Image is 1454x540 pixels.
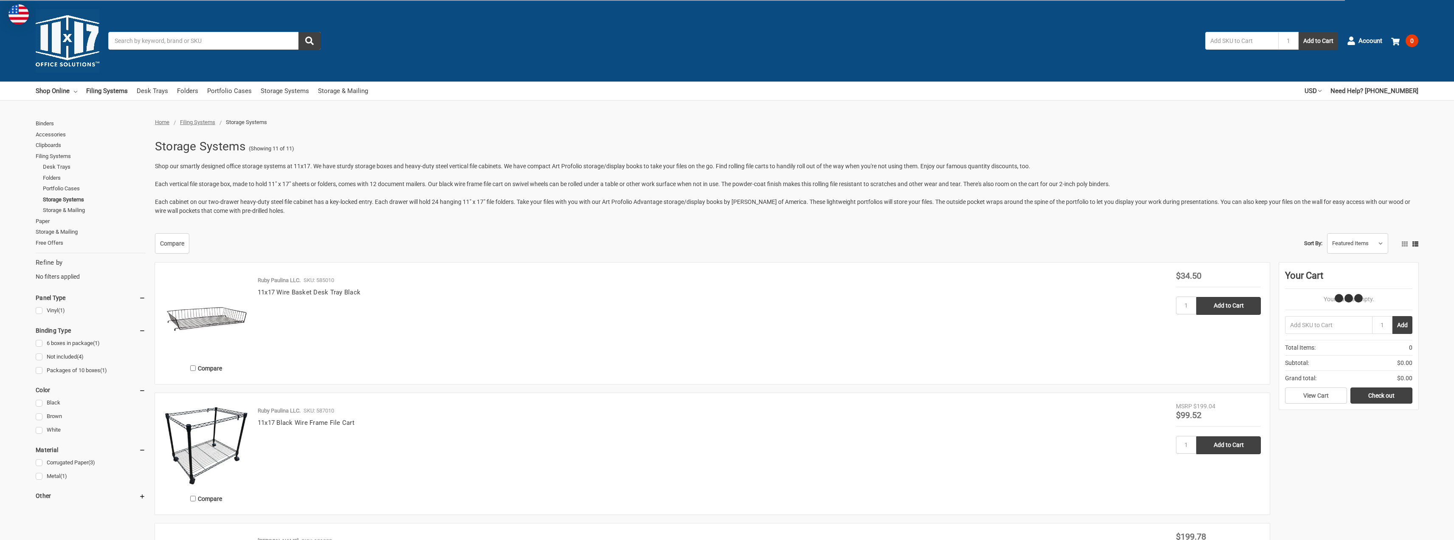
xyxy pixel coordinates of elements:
[304,407,334,415] p: SKU: 587010
[318,82,368,100] a: Storage & Mailing
[1285,295,1412,304] p: Your Cart Is Empty.
[36,118,146,129] a: Binders
[1176,402,1192,411] div: MSRP
[258,407,301,415] p: Ruby Paulina LLC.
[100,367,107,373] span: (1)
[43,194,146,205] a: Storage Systems
[1350,387,1412,404] a: Check out
[1358,36,1382,46] span: Account
[93,340,100,346] span: (1)
[164,361,249,375] label: Compare
[36,258,146,281] div: No filters applied
[155,163,1030,170] span: Shop our smartly designed office storage systems at 11x17. We have sturdy storage boxes and heavy...
[36,445,146,455] h5: Material
[1391,30,1418,52] a: 0
[36,216,146,227] a: Paper
[36,258,146,268] h5: Refine by
[36,129,146,140] a: Accessories
[77,353,84,360] span: (4)
[36,351,146,363] a: Not included
[155,136,246,158] h1: Storage Systems
[1305,82,1322,100] a: USD
[155,181,1110,187] span: Each vertical file storage box, made to hold 11" x 17" sheets or folders, comes with 12 document ...
[1196,297,1261,315] input: Add to Cart
[258,419,354,427] a: 11x17 Black Wire Frame File Cart
[8,4,29,25] img: duty and tax information for United States
[1330,82,1418,100] a: Need Help? [PHONE_NUMBER]
[258,276,301,285] p: Ruby Paulina LLC.
[1193,403,1215,410] span: $199.04
[1392,316,1412,334] button: Add
[36,82,77,100] a: Shop Online
[43,183,146,194] a: Portfolio Cases
[43,161,146,172] a: Desk Trays
[1176,410,1201,420] span: $99.52
[261,82,309,100] a: Storage Systems
[155,233,189,254] a: Compare
[1406,34,1418,47] span: 0
[1304,237,1322,250] label: Sort By:
[1176,271,1201,281] span: $34.50
[164,492,249,506] label: Compare
[36,365,146,376] a: Packages of 10 boxes
[177,82,198,100] a: Folders
[43,172,146,184] a: Folders
[36,411,146,422] a: Brown
[36,491,146,501] h5: Other
[137,82,168,100] a: Desk Trays
[60,473,67,479] span: (1)
[258,288,360,296] a: 11x17 Wire Basket Desk Tray Black
[36,385,146,395] h5: Color
[36,397,146,409] a: Black
[164,271,249,356] img: 11x17 Wire Basket Desk Tray Black
[1397,374,1412,383] span: $0.00
[226,119,267,125] span: Storage Systems
[36,9,99,73] img: 11x17.com
[1299,32,1338,50] button: Add to Cart
[108,32,321,50] input: Search by keyword, brand or SKU
[36,424,146,436] a: White
[1285,269,1412,289] div: Your Cart
[43,205,146,216] a: Storage & Mailing
[1409,343,1412,352] span: 0
[1196,436,1261,454] input: Add to Cart
[36,237,146,249] a: Free Offers
[155,198,1410,214] span: Each cabinet on our two-drawer heavy-duty steel file cabinet has a key-locked entry. Each drawer ...
[1285,316,1372,334] input: Add SKU to Cart
[1397,359,1412,368] span: $0.00
[155,119,169,125] a: Home
[88,459,95,466] span: (3)
[180,119,215,125] a: Filing Systems
[207,82,252,100] a: Portfolio Cases
[1285,374,1316,383] span: Grand total:
[1285,387,1347,404] a: View Cart
[36,140,146,151] a: Clipboards
[36,471,146,482] a: Metal
[1285,343,1316,352] span: Total Items:
[36,293,146,303] h5: Panel Type
[36,151,146,162] a: Filing Systems
[86,82,128,100] a: Filing Systems
[1285,359,1309,368] span: Subtotal:
[36,325,146,336] h5: Binding Type
[36,457,146,469] a: Corrugated Paper
[36,226,146,237] a: Storage & Mailing
[36,338,146,349] a: 6 boxes in package
[249,144,294,153] span: (Showing 11 of 11)
[1205,32,1278,50] input: Add SKU to Cart
[304,276,334,285] p: SKU: 585010
[58,307,65,314] span: (1)
[36,305,146,317] a: Vinyl
[190,496,196,501] input: Compare
[1347,30,1382,52] a: Account
[164,402,249,487] img: 11x17 Black Wire Frame File Cart
[190,365,196,371] input: Compare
